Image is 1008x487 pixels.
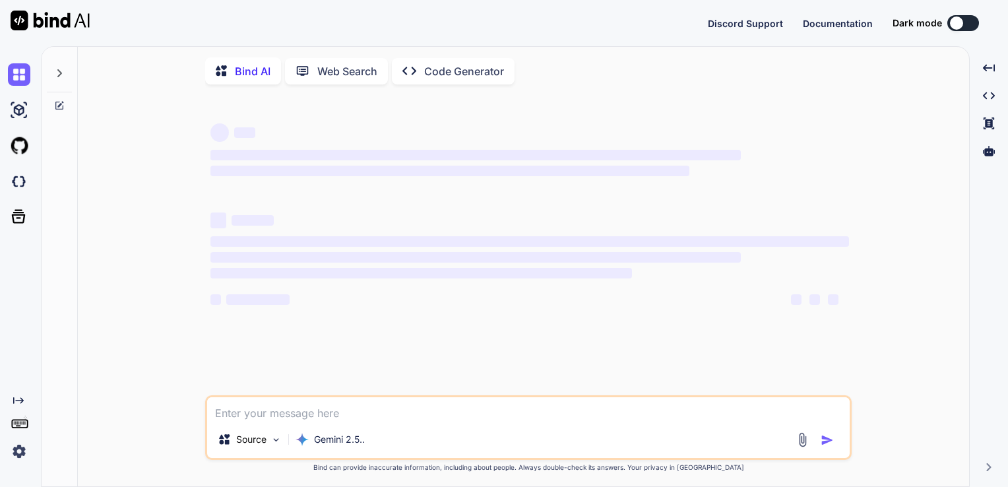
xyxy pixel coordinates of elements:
button: Discord Support [708,16,783,30]
span: ‌ [210,236,849,247]
span: Discord Support [708,18,783,29]
span: ‌ [210,294,221,305]
img: chat [8,63,30,86]
span: ‌ [210,268,632,278]
span: ‌ [234,127,255,138]
button: Documentation [803,16,873,30]
img: githubLight [8,135,30,157]
p: Bind can provide inaccurate information, including about people. Always double-check its answers.... [205,463,852,472]
p: Bind AI [235,63,270,79]
span: ‌ [791,294,802,305]
span: ‌ [210,212,226,228]
img: Bind AI [11,11,90,30]
span: ‌ [828,294,838,305]
img: settings [8,440,30,463]
img: Pick Models [270,434,282,445]
span: ‌ [210,166,689,176]
img: attachment [795,432,810,447]
p: Web Search [317,63,377,79]
p: Gemini 2.5.. [314,433,365,446]
img: icon [821,434,834,447]
span: ‌ [232,215,274,226]
span: ‌ [809,294,820,305]
span: ‌ [210,123,229,142]
span: Documentation [803,18,873,29]
img: Gemini 2.5 Pro [296,433,309,446]
img: ai-studio [8,99,30,121]
span: Dark mode [893,16,942,30]
span: ‌ [210,150,740,160]
span: ‌ [210,252,740,263]
p: Code Generator [424,63,504,79]
p: Source [236,433,267,446]
img: darkCloudIdeIcon [8,170,30,193]
span: ‌ [226,294,290,305]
